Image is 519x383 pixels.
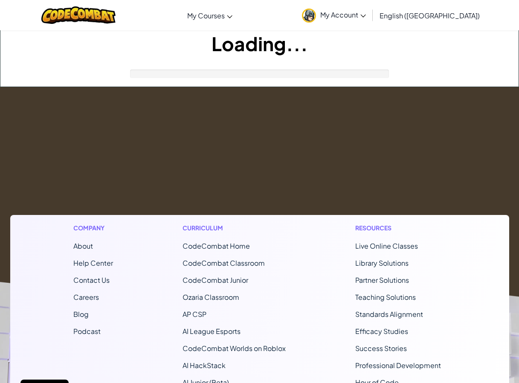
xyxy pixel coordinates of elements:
span: English ([GEOGRAPHIC_DATA]) [380,11,480,20]
a: About [73,241,93,250]
a: Ozaria Classroom [183,293,239,302]
h1: Loading... [0,30,519,57]
a: My Courses [183,4,237,27]
a: AI HackStack [183,361,226,370]
a: CodeCombat Junior [183,276,248,284]
a: Standards Alignment [355,310,423,319]
a: Professional Development [355,361,441,370]
img: avatar [302,9,316,23]
a: CodeCombat Worlds on Roblox [183,344,286,353]
a: Teaching Solutions [355,293,416,302]
h1: Resources [355,223,446,232]
a: English ([GEOGRAPHIC_DATA]) [375,4,484,27]
a: Success Stories [355,344,407,353]
a: Live Online Classes [355,241,418,250]
a: AI League Esports [183,327,241,336]
a: CodeCombat Classroom [183,258,265,267]
a: Library Solutions [355,258,409,267]
a: My Account [298,2,370,29]
span: My Courses [187,11,225,20]
a: Efficacy Studies [355,327,408,336]
a: Podcast [73,327,101,336]
a: Help Center [73,258,113,267]
a: Partner Solutions [355,276,409,284]
span: My Account [320,10,366,19]
img: CodeCombat logo [41,6,116,24]
a: Careers [73,293,99,302]
h1: Company [73,223,113,232]
span: Contact Us [73,276,110,284]
a: Blog [73,310,89,319]
span: CodeCombat Home [183,241,250,250]
a: AP CSP [183,310,206,319]
h1: Curriculum [183,223,286,232]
